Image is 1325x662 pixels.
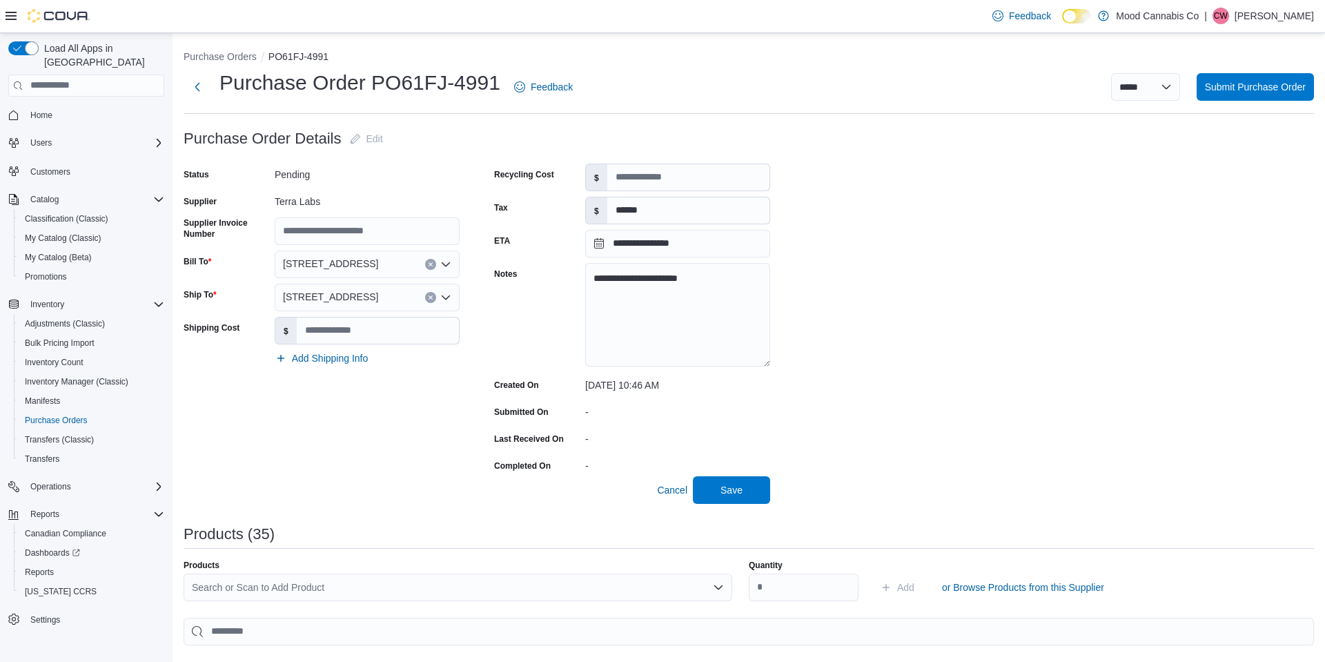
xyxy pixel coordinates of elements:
span: Customers [25,162,164,179]
label: Bill To [184,256,211,267]
span: Feedback [1009,9,1051,23]
span: Reports [25,567,54,578]
span: Inventory [25,296,164,313]
div: Pending [275,164,460,180]
button: Inventory Manager (Classic) [14,372,170,391]
span: Classification (Classic) [25,213,108,224]
a: Inventory Count [19,354,89,371]
button: Add Shipping Info [270,344,374,372]
label: Products [184,560,219,571]
span: Users [30,137,52,148]
label: Completed On [494,460,551,471]
span: Reports [19,564,164,581]
label: ETA [494,235,510,246]
label: Supplier Invoice Number [184,217,269,240]
a: Dashboards [19,545,86,561]
button: Purchase Orders [14,411,170,430]
span: My Catalog (Classic) [25,233,101,244]
label: $ [275,318,297,344]
label: Tax [494,202,508,213]
span: Operations [30,481,71,492]
a: Settings [25,612,66,628]
label: $ [586,164,607,191]
label: Ship To [184,289,217,300]
label: Supplier [184,196,217,207]
button: Next [184,73,211,101]
h3: Purchase Order Details [184,130,342,147]
button: Adjustments (Classic) [14,314,170,333]
div: Terra Labs [275,191,460,207]
button: Reports [14,563,170,582]
span: Submit Purchase Order [1205,80,1306,94]
button: Open list of options [440,292,451,303]
span: Feedback [531,80,573,94]
span: Manifests [19,393,164,409]
span: Transfers [19,451,164,467]
span: Users [25,135,164,151]
span: Inventory [30,299,64,310]
span: Inventory Count [19,354,164,371]
span: Canadian Compliance [19,525,164,542]
img: Cova [28,9,90,23]
button: Open list of options [713,582,724,593]
span: Classification (Classic) [19,211,164,227]
button: Home [3,105,170,125]
span: Customers [30,166,70,177]
p: [PERSON_NAME] [1235,8,1314,24]
button: Submit Purchase Order [1197,73,1314,101]
label: Created On [494,380,539,391]
button: Open list of options [440,259,451,270]
span: Catalog [25,191,164,208]
button: Canadian Compliance [14,524,170,543]
button: Add [875,574,920,601]
div: - [585,428,770,445]
span: [US_STATE] CCRS [25,586,97,597]
label: Notes [494,269,517,280]
h1: Purchase Order PO61FJ-4991 [219,69,500,97]
a: Manifests [19,393,66,409]
input: Dark Mode [1062,9,1091,23]
span: Canadian Compliance [25,528,106,539]
span: Inventory Manager (Classic) [19,373,164,390]
button: Inventory Count [14,353,170,372]
span: or Browse Products from this Supplier [942,581,1104,594]
button: Promotions [14,267,170,286]
span: Settings [25,611,164,628]
span: Load All Apps in [GEOGRAPHIC_DATA] [39,41,164,69]
span: Dashboards [19,545,164,561]
label: Shipping Cost [184,322,239,333]
button: Save [693,476,770,504]
button: Reports [3,505,170,524]
span: Adjustments (Classic) [19,315,164,332]
button: Settings [3,610,170,630]
span: Manifests [25,396,60,407]
button: Clear input [425,259,436,270]
button: Reports [25,506,65,523]
a: Reports [19,564,59,581]
button: PO61FJ-4991 [268,51,328,62]
button: Catalog [3,190,170,209]
a: Home [25,107,58,124]
button: Operations [25,478,77,495]
span: Reports [25,506,164,523]
button: Customers [3,161,170,181]
span: Catalog [30,194,59,205]
span: Promotions [19,269,164,285]
button: Bulk Pricing Import [14,333,170,353]
button: Manifests [14,391,170,411]
button: Clear input [425,292,436,303]
button: Users [25,135,57,151]
span: Transfers (Classic) [25,434,94,445]
a: Purchase Orders [19,412,93,429]
span: Cancel [657,483,687,497]
a: Classification (Classic) [19,211,114,227]
a: Customers [25,164,76,180]
label: Submitted On [494,407,549,418]
a: Dashboards [14,543,170,563]
span: Bulk Pricing Import [19,335,164,351]
a: My Catalog (Beta) [19,249,97,266]
div: - [585,455,770,471]
a: My Catalog (Classic) [19,230,107,246]
p: Mood Cannabis Co [1116,8,1199,24]
a: Adjustments (Classic) [19,315,110,332]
